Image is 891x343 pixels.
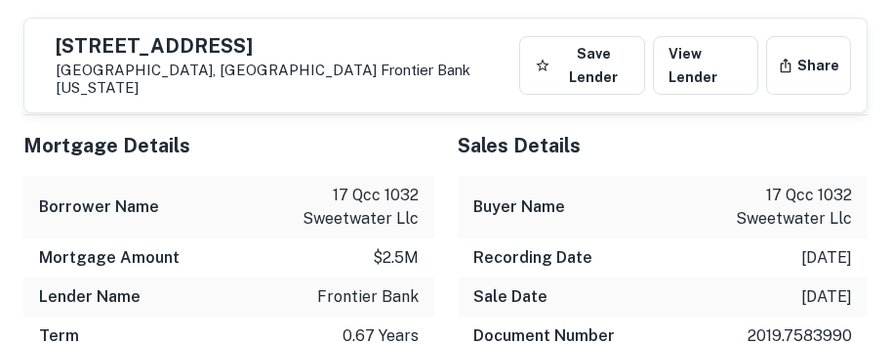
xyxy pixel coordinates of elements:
p: $2.5m [373,246,419,270]
p: frontier bank [317,285,419,309]
p: [GEOGRAPHIC_DATA], [GEOGRAPHIC_DATA] [56,62,511,97]
h5: [STREET_ADDRESS] [56,36,511,56]
button: Share [766,36,851,95]
h6: Sale Date [473,285,547,309]
h6: Buyer Name [473,195,565,219]
h5: Sales Details [458,131,869,160]
h6: Recording Date [473,246,592,270]
p: 17 qcc 1032 sweetwater llc [676,184,852,231]
h6: Mortgage Amount [39,246,180,270]
h6: Borrower Name [39,195,159,219]
p: [DATE] [801,285,852,309]
h6: Lender Name [39,285,141,309]
p: 17 qcc 1032 sweetwater llc [243,184,419,231]
iframe: Chat Widget [793,187,891,280]
h5: Mortgage Details [23,131,434,160]
a: Frontier Bank [US_STATE] [56,62,470,96]
a: View Lender [653,36,758,95]
button: Save Lender [519,36,646,95]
